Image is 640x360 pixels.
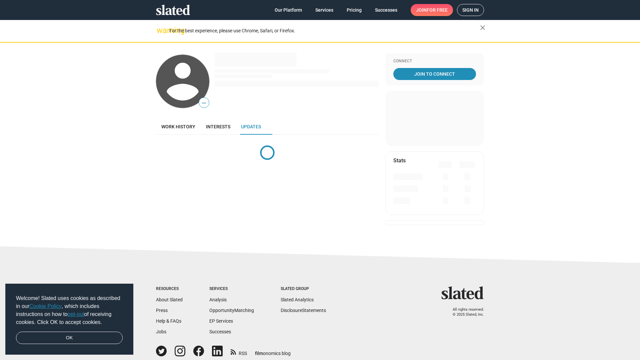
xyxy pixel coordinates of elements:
a: Cookie Policy [29,303,62,309]
a: Successes [209,329,231,334]
a: Pricing [341,4,367,16]
a: DisclosureStatements [281,308,326,313]
a: Press [156,308,168,313]
a: Analysis [209,297,227,302]
p: All rights reserved. © 2025 Slated, Inc. [446,307,484,317]
span: Our Platform [275,4,302,16]
span: for free [427,4,448,16]
div: Connect [393,59,476,64]
div: For the best experience, please use Chrome, Safari, or Firefox. [169,26,480,35]
span: Pricing [347,4,362,16]
span: Interests [206,124,230,129]
a: Sign in [457,4,484,16]
a: Updates [236,119,266,135]
a: Help & FAQs [156,318,181,324]
span: Welcome! Slated uses cookies as described in our , which includes instructions on how to of recei... [16,294,123,326]
a: Join To Connect [393,68,476,80]
span: Services [315,4,333,16]
a: RSS [231,346,247,357]
a: Work history [156,119,201,135]
a: filmonomics blog [255,345,291,357]
div: Resources [156,286,183,292]
span: Join [416,4,448,16]
a: Our Platform [269,4,307,16]
div: Slated Group [281,286,326,292]
a: Successes [370,4,403,16]
mat-icon: close [479,24,487,32]
a: About Slated [156,297,183,302]
a: Jobs [156,329,166,334]
span: film [255,351,263,356]
div: cookieconsent [5,284,133,355]
span: — [199,99,209,107]
a: Slated Analytics [281,297,314,302]
a: dismiss cookie message [16,332,123,344]
span: Updates [241,124,261,129]
span: Work history [161,124,195,129]
mat-icon: warning [157,26,165,34]
span: Join To Connect [395,68,475,80]
a: opt-out [68,311,84,317]
a: Joinfor free [411,4,453,16]
mat-card-title: Stats [393,157,406,164]
a: Interests [201,119,236,135]
div: Services [209,286,254,292]
a: OpportunityMatching [209,308,254,313]
span: Sign in [462,4,479,16]
a: Services [310,4,339,16]
a: EP Services [209,318,233,324]
span: Successes [375,4,397,16]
